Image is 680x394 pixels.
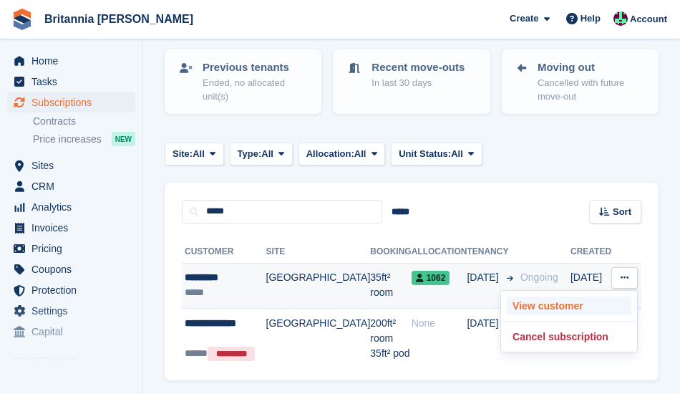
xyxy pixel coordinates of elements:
p: Moving out [538,59,646,76]
span: All [354,147,366,161]
span: Unit Status: [399,147,451,161]
a: menu [7,176,135,196]
img: stora-icon-8386f47178a22dfd0bd8f6a31ec36ba5ce8667c1dd55bd0f319d3a0aa187defe.svg [11,9,33,30]
span: Home [31,51,117,71]
a: Previous tenants Ended, no allocated unit(s) [166,51,320,112]
td: [GEOGRAPHIC_DATA] [266,309,371,369]
a: menu [7,239,135,259]
td: [DATE] [570,263,611,309]
button: Allocation: All [298,143,386,166]
span: Ongoing [520,272,558,283]
th: Allocation [412,241,467,264]
span: All [451,147,463,161]
button: Site: All [165,143,224,166]
a: menu [7,218,135,238]
span: Account [630,12,667,27]
span: Allocation: [306,147,354,161]
span: Create [510,11,538,26]
span: Tasks [31,72,117,92]
span: [DATE] [467,270,501,285]
span: Storefront [13,354,142,368]
a: menu [7,280,135,300]
span: All [193,147,205,161]
td: 200ft² room 35ft² pod [370,309,411,369]
a: Price increases NEW [33,131,135,147]
button: Unit Status: All [391,143,482,166]
span: Protection [31,280,117,300]
span: All [261,147,273,161]
th: Booking [370,241,411,264]
a: menu [7,72,135,92]
a: menu [7,51,135,71]
span: 1062 [412,271,450,285]
a: Britannia [PERSON_NAME] [39,7,199,31]
span: Sort [613,205,631,219]
p: Ended, no allocated unit(s) [203,76,309,104]
span: [DATE] [467,316,501,331]
a: menu [7,322,135,342]
p: In last 30 days [371,76,465,90]
p: Recent move-outs [371,59,465,76]
span: Type: [238,147,262,161]
a: menu [7,197,135,217]
a: menu [7,155,135,176]
span: Site: [173,147,193,161]
p: Previous tenants [203,59,309,76]
p: Cancelled with future move-out [538,76,646,104]
a: menu [7,92,135,112]
div: NEW [112,132,135,146]
th: Created [570,241,611,264]
a: menu [7,259,135,279]
span: Sites [31,155,117,176]
span: Pricing [31,239,117,259]
th: Customer [182,241,266,264]
a: Recent move-outs In last 30 days [334,51,488,98]
span: Coupons [31,259,117,279]
a: menu [7,301,135,321]
a: View customer [507,297,631,315]
span: Price increases [33,133,102,146]
span: Capital [31,322,117,342]
a: Moving out Cancelled with future move-out [503,51,657,112]
span: Analytics [31,197,117,217]
th: Tenancy [467,241,514,264]
td: 35ft² room [370,263,411,309]
span: Invoices [31,218,117,238]
img: Louise Fuller [613,11,628,26]
td: [GEOGRAPHIC_DATA] [266,263,371,309]
button: Type: All [230,143,293,166]
p: Cancel subscription [507,327,631,346]
span: Subscriptions [31,92,117,112]
th: Site [266,241,371,264]
div: None [412,316,467,331]
span: CRM [31,176,117,196]
span: Settings [31,301,117,321]
a: Contracts [33,115,135,128]
span: Help [581,11,601,26]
